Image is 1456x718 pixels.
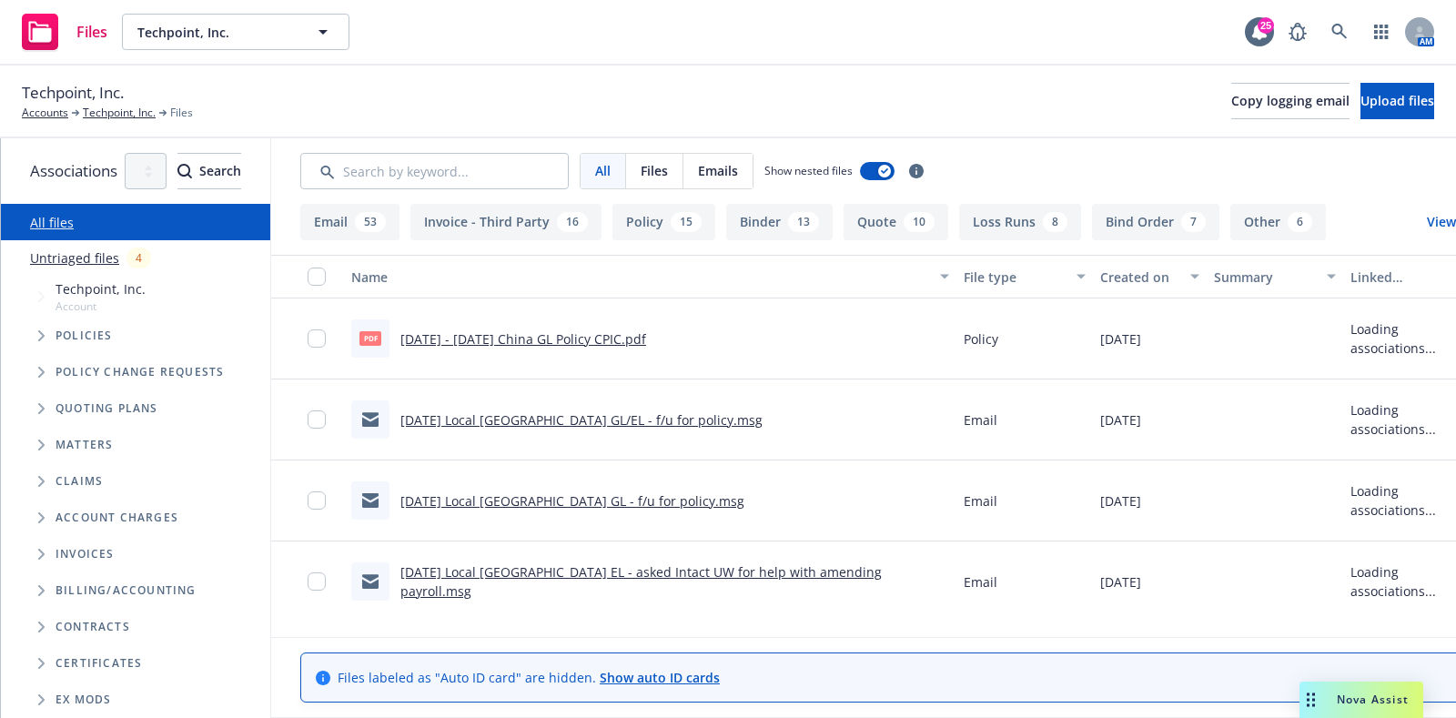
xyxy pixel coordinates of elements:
[170,105,193,121] span: Files
[671,212,702,232] div: 15
[56,622,130,632] span: Contracts
[338,668,720,687] span: Files labeled as "Auto ID card" are hidden.
[359,331,381,345] span: pdf
[959,204,1081,240] button: Loss Runs
[698,161,738,180] span: Emails
[1321,14,1358,50] a: Search
[1230,204,1326,240] button: Other
[764,163,853,178] span: Show nested files
[1258,17,1274,34] div: 25
[56,476,103,487] span: Claims
[177,164,192,178] svg: Search
[1,276,270,572] div: Tree Example
[137,23,295,42] span: Techpoint, Inc.
[56,403,158,414] span: Quoting plans
[83,105,156,121] a: Techpoint, Inc.
[56,279,146,298] span: Techpoint, Inc.
[300,204,399,240] button: Email
[56,512,178,523] span: Account charges
[1100,268,1179,287] div: Created on
[1231,83,1350,119] button: Copy logging email
[1093,255,1207,298] button: Created on
[30,159,117,183] span: Associations
[956,255,1093,298] button: File type
[56,585,197,596] span: Billing/Accounting
[400,411,763,429] a: [DATE] Local [GEOGRAPHIC_DATA] GL/EL - f/u for policy.msg
[788,212,819,232] div: 13
[56,694,111,705] span: Ex Mods
[122,14,349,50] button: Techpoint, Inc.
[844,204,948,240] button: Quote
[1100,572,1141,592] span: [DATE]
[56,298,146,314] span: Account
[1043,212,1067,232] div: 8
[1337,692,1409,707] span: Nova Assist
[344,255,956,298] button: Name
[1181,212,1206,232] div: 7
[1100,329,1141,349] span: [DATE]
[300,153,569,189] input: Search by keyword...
[904,212,935,232] div: 10
[308,329,326,348] input: Toggle Row Selected
[15,6,115,57] a: Files
[30,214,74,231] a: All files
[56,367,224,378] span: Policy change requests
[76,25,107,39] span: Files
[641,161,668,180] span: Files
[400,563,882,600] a: [DATE] Local [GEOGRAPHIC_DATA] EL - asked Intact UW for help with amending payroll.msg
[595,161,611,180] span: All
[964,491,997,511] span: Email
[308,268,326,286] input: Select all
[22,105,68,121] a: Accounts
[600,669,720,686] a: Show auto ID cards
[355,212,386,232] div: 53
[56,658,142,669] span: Certificates
[1299,682,1423,718] button: Nova Assist
[1231,92,1350,109] span: Copy logging email
[1279,14,1316,50] a: Report a Bug
[177,153,241,189] button: SearchSearch
[22,81,124,105] span: Techpoint, Inc.
[308,572,326,591] input: Toggle Row Selected
[1207,255,1343,298] button: Summary
[1360,83,1434,119] button: Upload files
[612,204,715,240] button: Policy
[1288,212,1312,232] div: 6
[964,329,998,349] span: Policy
[1100,491,1141,511] span: [DATE]
[964,268,1066,287] div: File type
[1100,410,1141,430] span: [DATE]
[56,440,113,450] span: Matters
[308,410,326,429] input: Toggle Row Selected
[400,330,646,348] a: [DATE] - [DATE] China GL Policy CPIC.pdf
[400,492,744,510] a: [DATE] Local [GEOGRAPHIC_DATA] GL - f/u for policy.msg
[126,248,151,268] div: 4
[410,204,602,240] button: Invoice - Third Party
[1360,92,1434,109] span: Upload files
[30,248,119,268] a: Untriaged files
[964,572,997,592] span: Email
[964,410,997,430] span: Email
[1363,14,1400,50] a: Switch app
[1092,204,1219,240] button: Bind Order
[308,491,326,510] input: Toggle Row Selected
[726,204,833,240] button: Binder
[351,268,929,287] div: Name
[1214,268,1316,287] div: Summary
[56,330,113,341] span: Policies
[56,549,115,560] span: Invoices
[1299,682,1322,718] div: Drag to move
[557,212,588,232] div: 16
[177,154,241,188] div: Search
